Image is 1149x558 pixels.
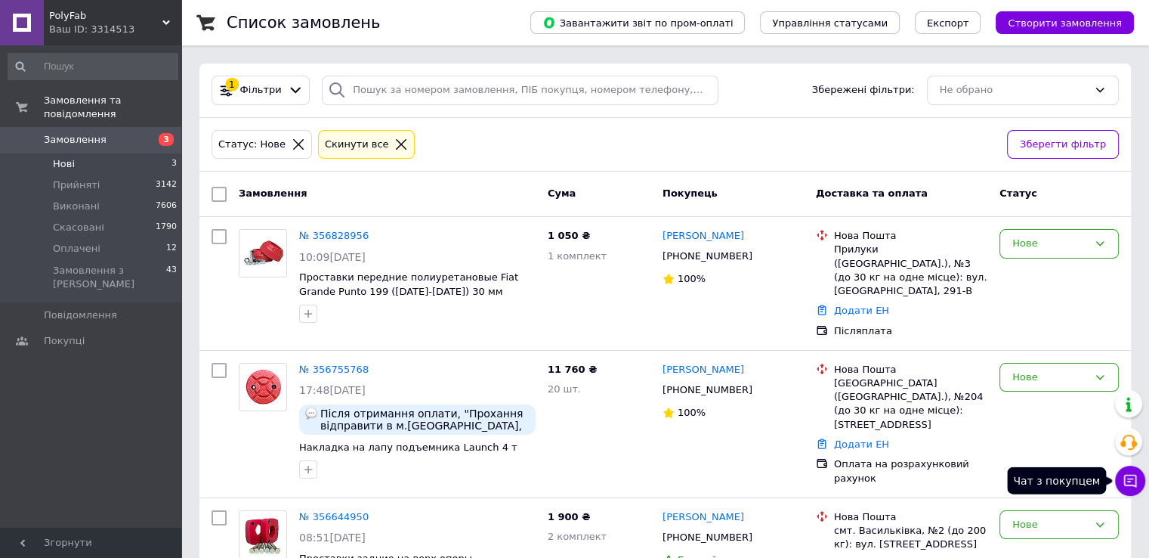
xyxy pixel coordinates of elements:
span: Управління статусами [772,17,888,29]
span: 7606 [156,200,177,213]
span: Замовлення [44,133,107,147]
a: Додати ЕН [834,305,889,316]
span: Покупець [663,188,718,199]
span: Завантажити звіт по пром-оплаті [542,16,733,29]
a: № 356755768 [299,364,369,375]
div: Статус: Нове [215,137,289,153]
span: 43 [166,264,177,291]
img: Фото товару [241,511,285,558]
span: Виконані [53,200,100,213]
a: [PERSON_NAME] [663,229,744,243]
span: Експорт [927,17,969,29]
div: Нове [1012,517,1088,533]
span: 08:51[DATE] [299,532,366,544]
img: :speech_balloon: [305,408,317,420]
button: Експорт [915,11,981,34]
button: Чат з покупцем [1115,466,1145,496]
div: [PHONE_NUMBER] [659,380,755,400]
div: Нове [1012,236,1088,252]
span: 1 900 ₴ [548,511,590,522]
span: Замовлення з [PERSON_NAME] [53,264,166,291]
span: Після отримання оплати, "Прохання відправити в м.[GEOGRAPHIC_DATA], Поштомат 47834. ТОВ «ГЕНСТАР»... [320,408,530,432]
div: смт. Васильківка, №2 (до 200 кг): вул. [STREET_ADDRESS] [834,524,987,551]
h1: Список замовлень [227,14,380,32]
div: Нова Пошта [834,229,987,243]
div: Не обрано [940,82,1088,98]
a: [PERSON_NAME] [663,510,744,525]
span: Створити замовлення [1008,17,1122,29]
span: Покупці [44,334,85,348]
a: № 356828956 [299,230,369,241]
button: Управління статусами [760,11,900,34]
span: Повідомлення [44,308,117,322]
span: 100% [678,407,706,418]
span: 3 [159,133,174,146]
span: 1 комплект [548,250,607,262]
div: 1 [225,78,239,91]
span: 3 [171,157,177,171]
div: [PHONE_NUMBER] [659,528,755,547]
a: Накладка на лапу подъемника Launch 4 т [299,442,517,453]
span: PolyFab [49,9,162,23]
span: 11 760 ₴ [548,364,597,375]
div: Нове [1012,370,1088,386]
span: Статус [999,188,1037,199]
a: Проставки передние полиуретановые Fiat Grande Punto 199 ([DATE]-[DATE]) 30 мм [299,271,518,297]
div: Чат з покупцем [1007,467,1106,494]
span: Скасовані [53,221,104,234]
span: 2 комплект [548,531,607,542]
a: Фото товару [239,229,287,277]
span: Оплачені [53,242,100,256]
span: Нові [53,157,75,171]
span: Замовлення [239,188,307,199]
div: [PHONE_NUMBER] [659,246,755,266]
div: [GEOGRAPHIC_DATA] ([GEOGRAPHIC_DATA].), №204 (до 30 кг на одне місце): [STREET_ADDRESS] [834,377,987,432]
span: Доставка та оплата [816,188,928,199]
div: Нова Пошта [834,363,987,377]
span: Фільтри [240,83,282,98]
span: 10:09[DATE] [299,251,366,263]
span: Зберегти фільтр [1020,137,1106,153]
div: Нова Пошта [834,510,987,524]
a: Фото товару [239,363,287,411]
img: Фото товару [239,230,286,277]
span: Cума [548,188,576,199]
span: 3142 [156,178,177,192]
span: 20 шт. [548,383,581,395]
div: Прилуки ([GEOGRAPHIC_DATA].), №3 (до 30 кг на одне місце): вул. [GEOGRAPHIC_DATA], 291-В [834,243,987,298]
a: [PERSON_NAME] [663,363,744,377]
a: Створити замовлення [981,17,1134,28]
div: Ваш ID: 3314513 [49,23,181,36]
span: 100% [678,273,706,284]
a: Додати ЕН [834,439,889,450]
div: Оплата на розрахунковий рахунок [834,457,987,485]
input: Пошук [8,53,178,80]
img: Фото товару [242,364,284,411]
span: Замовлення та повідомлення [44,94,181,121]
button: Зберегти фільтр [1007,130,1119,160]
button: Завантажити звіт по пром-оплаті [530,11,745,34]
div: Cкинути все [322,137,392,153]
button: Створити замовлення [996,11,1134,34]
span: Прийняті [53,178,100,192]
input: Пошук за номером замовлення, ПІБ покупця, номером телефону, Email, номером накладної [322,76,718,105]
span: 12 [166,242,177,256]
span: 1790 [156,221,177,234]
span: 1 050 ₴ [548,230,590,241]
span: Збережені фільтри: [812,83,915,98]
a: № 356644950 [299,511,369,522]
div: Післяплата [834,324,987,338]
span: 17:48[DATE] [299,384,366,396]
